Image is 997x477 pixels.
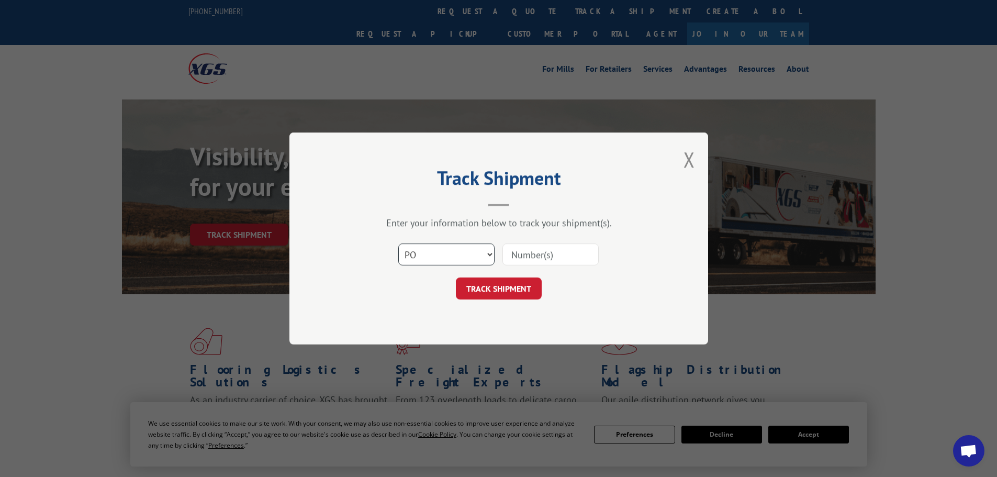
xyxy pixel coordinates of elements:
button: TRACK SHIPMENT [456,278,542,299]
h2: Track Shipment [342,171,656,191]
input: Number(s) [502,243,599,265]
div: Enter your information below to track your shipment(s). [342,217,656,229]
div: Open chat [953,435,984,467]
button: Close modal [684,146,695,173]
